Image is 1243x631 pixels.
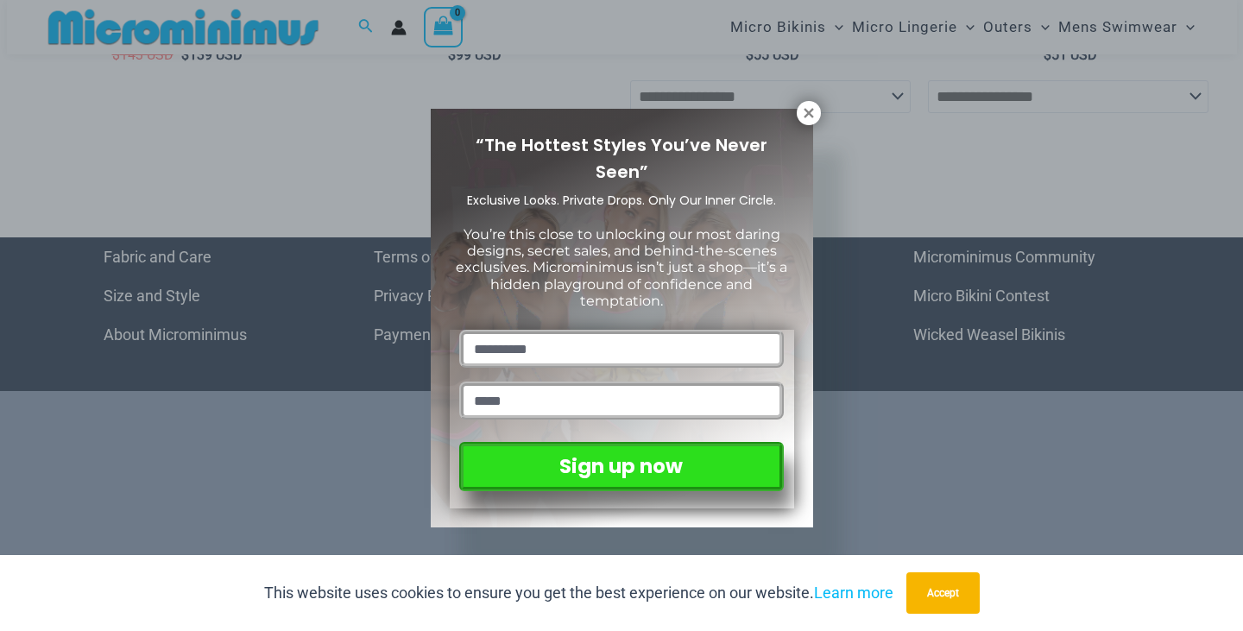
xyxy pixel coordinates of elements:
[264,580,893,606] p: This website uses cookies to ensure you get the best experience on our website.
[456,226,787,309] span: You’re this close to unlocking our most daring designs, secret sales, and behind-the-scenes exclu...
[797,101,821,125] button: Close
[476,133,767,184] span: “The Hottest Styles You’ve Never Seen”
[814,584,893,602] a: Learn more
[906,572,980,614] button: Accept
[467,192,776,209] span: Exclusive Looks. Private Drops. Only Our Inner Circle.
[459,442,783,491] button: Sign up now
